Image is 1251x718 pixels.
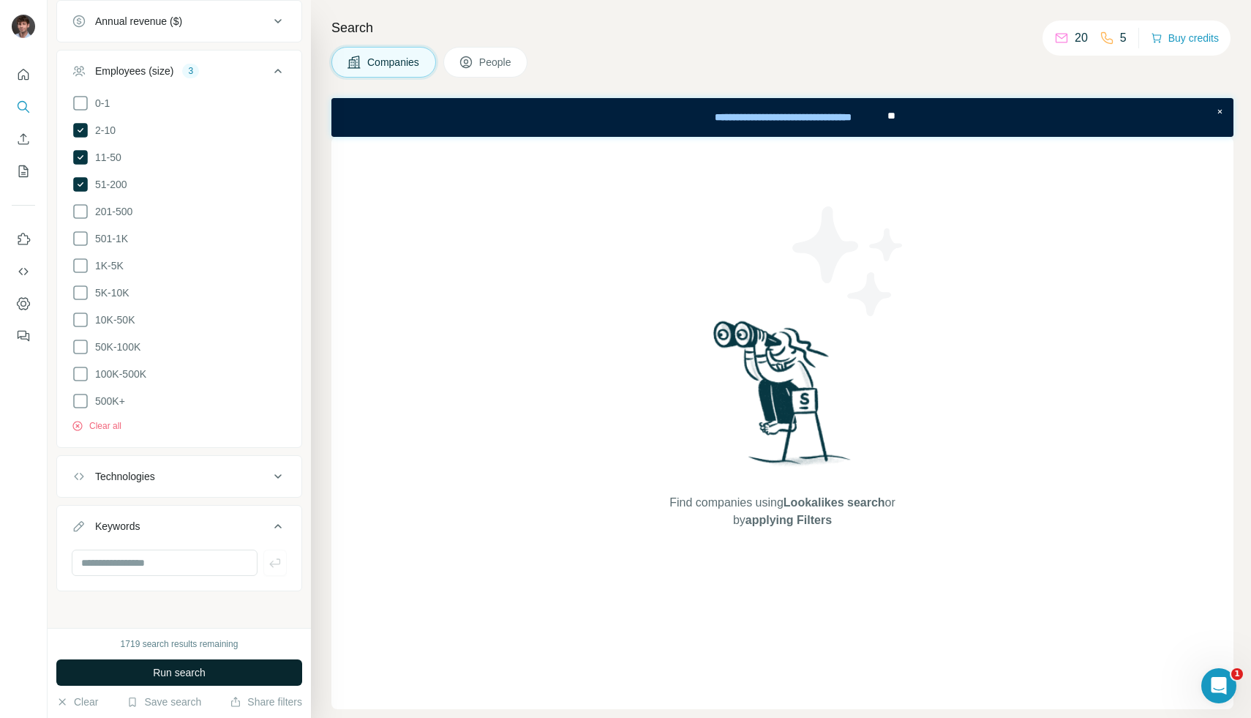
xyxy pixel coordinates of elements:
[89,285,129,300] span: 5K-10K
[89,177,127,192] span: 51-200
[95,64,173,78] div: Employees (size)
[12,258,35,285] button: Use Surfe API
[12,226,35,253] button: Use Surfe on LinkedIn
[12,94,35,120] button: Search
[1151,28,1219,48] button: Buy credits
[89,367,146,381] span: 100K-500K
[56,659,302,686] button: Run search
[89,394,125,408] span: 500K+
[331,18,1233,38] h4: Search
[12,61,35,88] button: Quick start
[12,323,35,349] button: Feedback
[665,494,899,529] span: Find companies using or by
[57,53,301,94] button: Employees (size)3
[95,519,140,534] div: Keywords
[479,55,513,70] span: People
[783,195,914,327] img: Surfe Illustration - Stars
[707,317,859,480] img: Surfe Illustration - Woman searching with binoculars
[331,98,1233,137] iframe: Banner
[57,509,301,550] button: Keywords
[89,96,110,111] span: 0-1
[1120,29,1127,47] p: 5
[230,695,302,709] button: Share filters
[89,204,132,219] span: 201-500
[89,313,135,327] span: 10K-50K
[89,340,140,354] span: 50K-100K
[121,637,238,651] div: 1719 search results remaining
[89,123,116,138] span: 2-10
[95,469,155,484] div: Technologies
[57,459,301,494] button: Technologies
[745,514,832,526] span: applying Filters
[72,419,121,433] button: Clear all
[784,496,885,509] span: Lookalikes search
[182,64,199,78] div: 3
[1231,668,1243,680] span: 1
[127,695,201,709] button: Save search
[12,15,35,38] img: Avatar
[89,150,121,165] span: 11-50
[153,665,206,680] span: Run search
[95,14,182,29] div: Annual revenue ($)
[367,55,421,70] span: Companies
[12,158,35,184] button: My lists
[57,4,301,39] button: Annual revenue ($)
[1201,668,1236,703] iframe: Intercom live chat
[12,291,35,317] button: Dashboard
[89,231,128,246] span: 501-1K
[1075,29,1088,47] p: 20
[12,126,35,152] button: Enrich CSV
[89,258,124,273] span: 1K-5K
[56,695,98,709] button: Clear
